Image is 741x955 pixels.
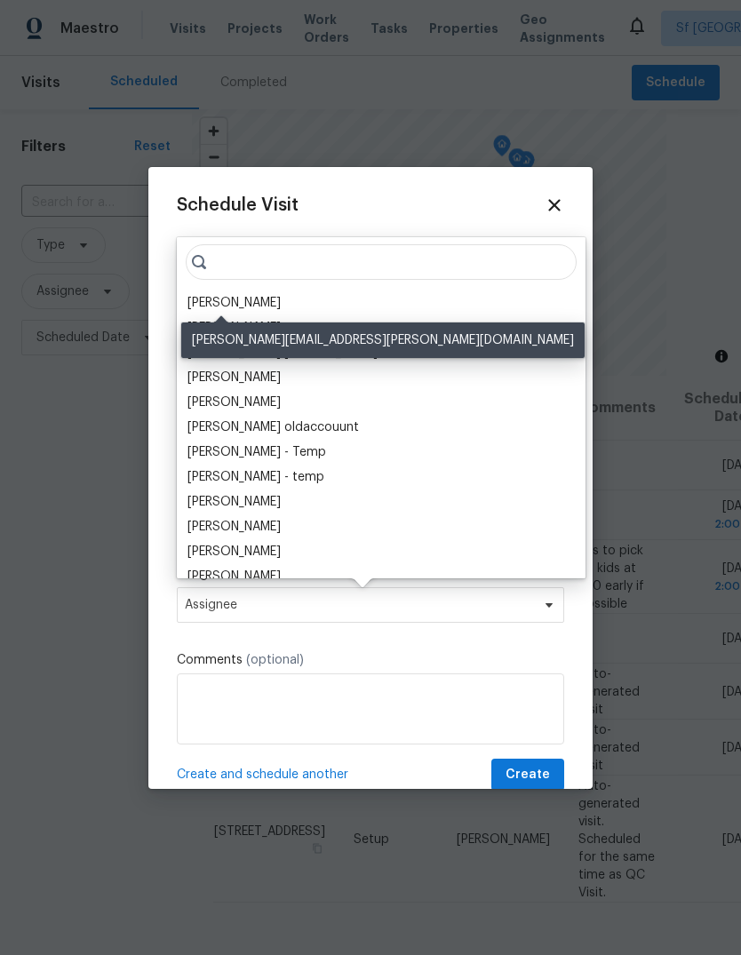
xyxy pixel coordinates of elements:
[187,493,281,511] div: [PERSON_NAME]
[187,468,324,486] div: [PERSON_NAME] - temp
[187,543,281,561] div: [PERSON_NAME]
[177,196,299,214] span: Schedule Visit
[177,766,348,784] span: Create and schedule another
[187,568,281,585] div: [PERSON_NAME]
[187,418,359,436] div: [PERSON_NAME] oldaccouunt
[491,759,564,792] button: Create
[185,598,533,612] span: Assignee
[187,319,281,337] div: [PERSON_NAME]
[545,195,564,215] span: Close
[506,764,550,786] span: Create
[187,518,281,536] div: [PERSON_NAME]
[181,322,585,358] div: [PERSON_NAME][EMAIL_ADDRESS][PERSON_NAME][DOMAIN_NAME]
[187,369,281,386] div: [PERSON_NAME]
[177,236,564,254] label: Home
[187,394,281,411] div: [PERSON_NAME]
[177,651,564,669] label: Comments
[246,654,304,666] span: (optional)
[187,294,281,312] div: [PERSON_NAME]
[187,443,326,461] div: [PERSON_NAME] - Temp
